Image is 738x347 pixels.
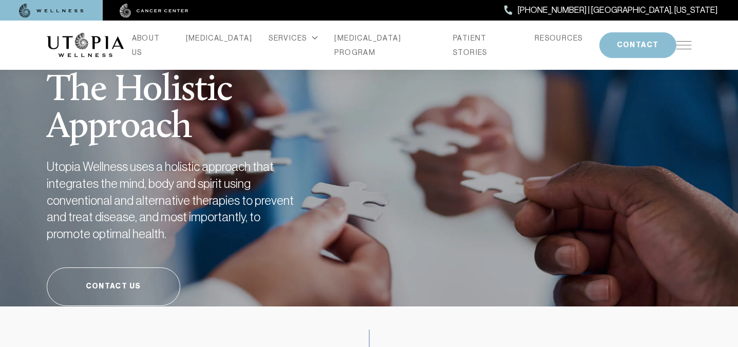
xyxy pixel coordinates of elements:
[269,31,318,45] div: SERVICES
[676,41,692,49] img: icon-hamburger
[47,33,124,57] img: logo
[132,31,169,60] a: ABOUT US
[47,159,304,242] h2: Utopia Wellness uses a holistic approach that integrates the mind, body and spirit using conventi...
[120,4,188,18] img: cancer center
[453,31,518,60] a: PATIENT STORIES
[19,4,84,18] img: wellness
[334,31,437,60] a: [MEDICAL_DATA] PROGRAM
[47,47,350,146] h1: The Holistic Approach
[47,267,180,306] a: Contact Us
[599,32,676,58] button: CONTACT
[504,4,717,17] a: [PHONE_NUMBER] | [GEOGRAPHIC_DATA], [US_STATE]
[518,4,717,17] span: [PHONE_NUMBER] | [GEOGRAPHIC_DATA], [US_STATE]
[535,31,583,45] a: RESOURCES
[186,31,253,45] a: [MEDICAL_DATA]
